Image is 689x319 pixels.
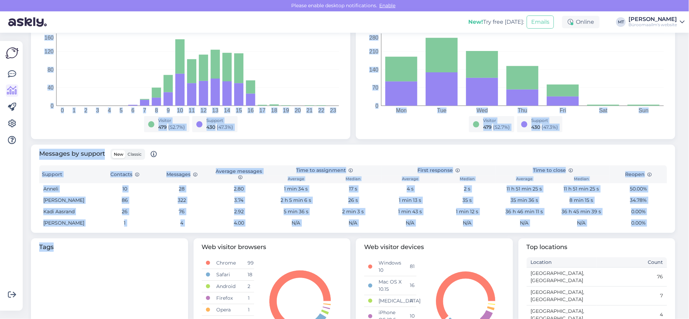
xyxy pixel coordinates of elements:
[496,206,553,217] td: 36 h 46 min 11 s
[437,107,447,113] tspan: Tue
[236,107,242,113] tspan: 15
[168,124,185,130] span: ( 52.7 %)
[325,195,382,206] td: 26 s
[243,304,254,316] td: 1
[271,107,277,113] tspan: 18
[518,107,527,113] tspan: Thu
[628,17,677,22] div: [PERSON_NAME]
[382,195,439,206] td: 1 min 13 s
[131,107,134,113] tspan: 6
[493,124,510,130] span: ( 52.7 %)
[496,217,553,229] td: N/A
[382,206,439,217] td: 1 min 43 s
[212,107,218,113] tspan: 13
[44,49,54,54] tspan: 120
[406,276,416,295] td: 16
[628,17,685,28] a: [PERSON_NAME]Büroomaailm's website
[243,269,254,280] td: 18
[628,22,677,28] div: Büroomaailm's website
[553,195,610,206] td: 8 min 15 s
[439,206,496,217] td: 1 min 12 s
[306,107,313,113] tspan: 21
[477,107,488,113] tspan: Wed
[96,107,99,113] tspan: 3
[527,286,597,305] td: [GEOGRAPHIC_DATA], [GEOGRAPHIC_DATA]
[616,17,626,27] div: MT
[610,195,667,206] td: 34.78%
[483,124,492,130] span: 479
[597,257,667,268] th: Count
[96,195,153,206] td: 86
[527,243,667,252] span: Top locations
[382,165,496,175] th: First response
[114,152,123,157] span: New
[207,124,216,130] span: 430
[153,195,210,206] td: 322
[212,304,243,316] td: Opera
[382,183,439,195] td: 4 s
[610,217,667,229] td: 0.00%
[212,280,243,292] td: Android
[610,183,667,195] td: 50.00%
[210,165,267,183] th: Average messages
[143,107,146,113] tspan: 7
[553,217,610,229] td: N/A
[96,183,153,195] td: 10
[200,107,207,113] tspan: 12
[73,107,76,113] tspan: 1
[153,165,210,183] th: Messages
[267,183,325,195] td: 1 min 34 s
[267,175,325,183] th: Average
[610,165,667,183] th: Reopen
[483,117,510,124] div: Visitor
[439,183,496,195] td: 2 s
[267,206,325,217] td: 5 min 36 s
[212,292,243,304] td: Firefox
[259,107,265,113] tspan: 17
[96,206,153,217] td: 26
[39,165,96,183] th: Support
[96,217,153,229] td: 1
[325,206,382,217] td: 2 min 3 s
[439,195,496,206] td: 35 s
[267,217,325,229] td: N/A
[210,183,267,195] td: 2.80
[224,107,230,113] tspan: 14
[61,107,64,113] tspan: 0
[318,107,325,113] tspan: 22
[468,19,483,25] b: New!
[553,206,610,217] td: 36 h 45 min 39 s
[153,183,210,195] td: 28
[610,206,667,217] td: 0.00%
[167,107,170,113] tspan: 9
[295,107,301,113] tspan: 20
[369,49,379,54] tspan: 210
[496,183,553,195] td: 11 h 51 min 25 s
[325,175,382,183] th: Median
[532,117,558,124] div: Support
[527,267,597,286] td: [GEOGRAPHIC_DATA], [GEOGRAPHIC_DATA]
[325,217,382,229] td: N/A
[108,107,111,113] tspan: 4
[597,286,667,305] td: 7
[267,195,325,206] td: 2 h 5 min 6 s
[39,243,180,252] span: Tags
[217,124,233,130] span: ( 47.3 %)
[382,217,439,229] td: N/A
[599,107,608,113] tspan: Sat
[372,85,379,91] tspan: 70
[639,107,648,113] tspan: Sun
[267,165,382,175] th: Time to assignment
[39,206,96,217] td: Kadi Aasrand
[374,257,406,276] td: Windows 10
[325,183,382,195] td: 17 s
[369,35,379,41] tspan: 280
[439,175,496,183] th: Median
[212,257,243,269] td: Chrome
[153,217,210,229] td: 4
[39,183,96,195] td: Anneli
[207,117,233,124] div: Support
[396,107,407,113] tspan: Mon
[553,183,610,195] td: 11 h 51 min 25 s
[496,175,553,183] th: Average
